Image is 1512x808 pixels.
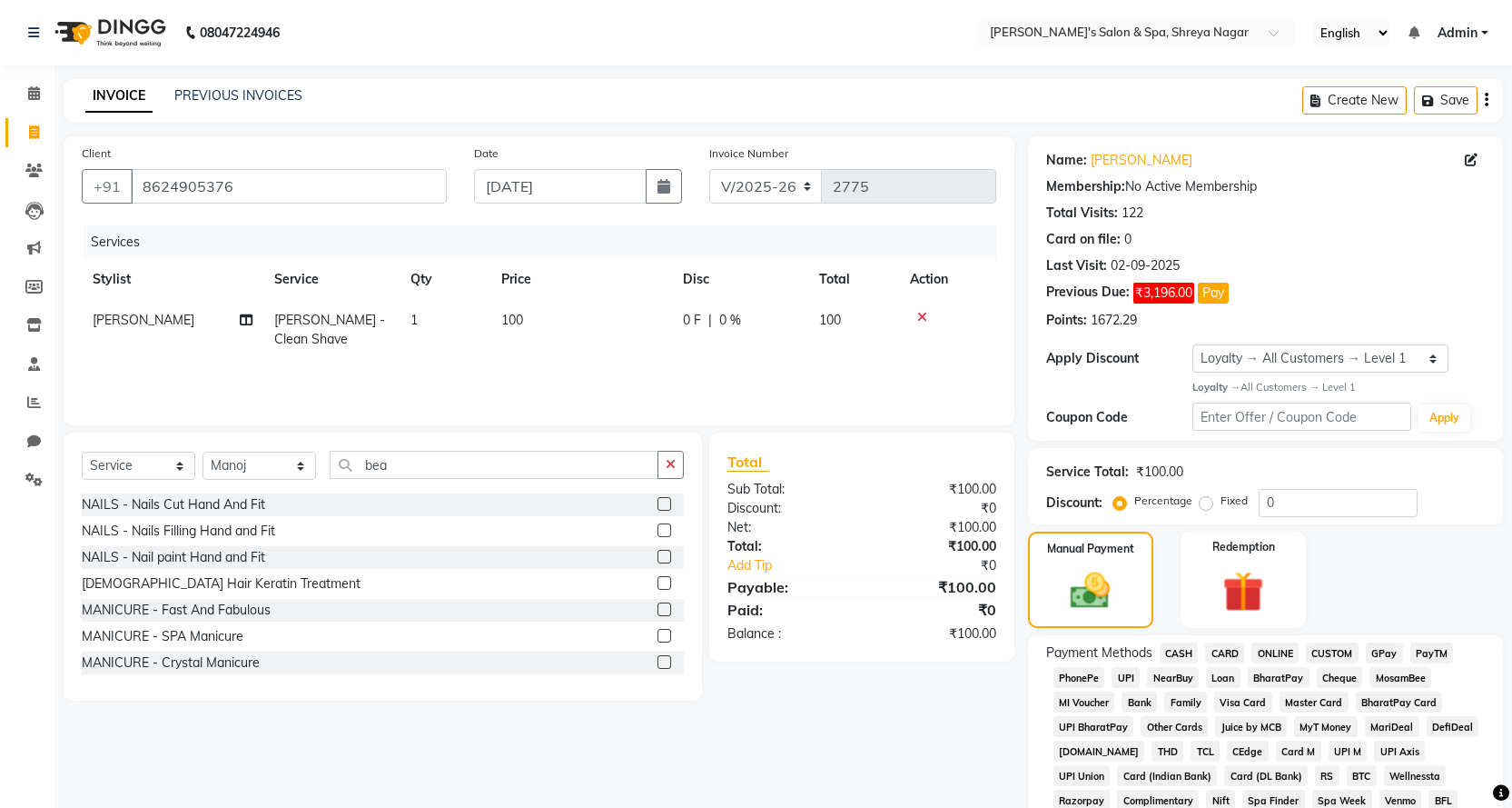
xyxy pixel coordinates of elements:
span: ₹3,196.00 [1133,283,1194,304]
th: Service [263,259,400,300]
span: BharatPay [1248,667,1309,688]
th: Total [808,259,899,300]
div: ₹0 [886,556,1010,575]
strong: Loyalty → [1192,381,1240,394]
span: UPI Axis [1374,741,1425,762]
div: Total Visits: [1046,204,1118,223]
button: +91 [82,169,133,204]
input: Search or Scan [330,451,658,479]
span: 1 [410,312,418,328]
input: Search by Name/Mobile/Email/Code [131,169,447,204]
img: _cash.svg [1058,568,1122,613]
span: Card (DL Bank) [1224,765,1308,786]
label: Invoice Number [709,145,788,162]
button: Pay [1198,283,1229,304]
th: Price [490,259,672,300]
span: 0 % [719,311,741,330]
span: BharatPay Card [1356,692,1443,713]
input: Enter Offer / Coupon Code [1192,403,1412,431]
div: No Active Membership [1046,177,1485,196]
div: All Customers → Level 1 [1192,380,1485,395]
img: logo [46,7,171,58]
th: Action [899,259,996,300]
span: Visa Card [1214,692,1272,713]
label: Redemption [1212,539,1275,555]
div: 02-09-2025 [1111,256,1180,275]
div: Total: [714,537,862,556]
span: Total [727,453,769,472]
div: Net: [714,518,862,537]
span: MariDeal [1365,716,1419,737]
div: Paid: [714,599,862,621]
span: Payment Methods [1046,643,1152,663]
div: Points: [1046,311,1087,330]
div: ₹100.00 [862,537,1010,556]
span: ONLINE [1251,643,1299,663]
div: Discount: [1046,494,1102,513]
div: Services [84,225,1010,259]
label: Date [474,145,499,162]
span: Loan [1206,667,1240,688]
span: BTC [1347,765,1377,786]
th: Stylist [82,259,263,300]
div: Previous Due: [1046,283,1130,304]
span: DefiDeal [1427,716,1479,737]
div: 122 [1122,204,1143,223]
span: 0 F [683,311,701,330]
span: CUSTOM [1306,643,1359,663]
div: 0 [1124,230,1132,249]
span: Master Card [1280,692,1349,713]
button: Create New [1302,86,1407,115]
div: Name: [1046,151,1087,170]
span: CASH [1160,643,1199,663]
a: Add Tip [714,556,886,575]
div: MANICURE - Fast And Fabulous [82,601,271,620]
span: CEdge [1227,741,1269,762]
div: ₹0 [862,599,1010,621]
div: [DEMOGRAPHIC_DATA] Hair Keratin Treatment [82,574,361,594]
div: ₹100.00 [862,480,1010,499]
span: TCL [1191,741,1220,762]
span: THD [1151,741,1183,762]
div: Card on file: [1046,230,1121,249]
div: ₹0 [862,499,1010,518]
div: 1672.29 [1091,311,1137,330]
span: MyT Money [1294,716,1358,737]
span: 100 [501,312,523,328]
span: [PERSON_NAME] [93,312,194,328]
div: Apply Discount [1046,349,1192,368]
div: ₹100.00 [862,624,1010,643]
span: Other Cards [1141,716,1208,737]
span: Wellnessta [1384,765,1447,786]
label: Client [82,145,111,162]
div: Balance : [714,624,862,643]
a: PREVIOUS INVOICES [174,87,302,104]
button: Apply [1418,404,1470,432]
th: Disc [672,259,808,300]
span: Family [1164,692,1207,713]
div: NAILS - Nails Filling Hand and Fit [82,522,275,541]
span: [DOMAIN_NAME] [1053,741,1145,762]
span: GPay [1366,643,1403,663]
span: UPI M [1329,741,1368,762]
th: Qty [400,259,490,300]
span: UPI Union [1053,765,1111,786]
span: [PERSON_NAME] - Clean Shave [274,312,385,347]
div: ₹100.00 [862,518,1010,537]
span: Juice by MCB [1215,716,1287,737]
span: Admin [1438,24,1477,43]
button: Save [1414,86,1477,115]
span: UPI BharatPay [1053,716,1134,737]
span: RS [1315,765,1339,786]
div: Membership: [1046,177,1125,196]
span: Card M [1276,741,1321,762]
a: [PERSON_NAME] [1091,151,1192,170]
span: MI Voucher [1053,692,1115,713]
div: Coupon Code [1046,408,1192,427]
span: CARD [1205,643,1244,663]
b: 08047224946 [200,7,280,58]
div: Last Visit: [1046,256,1107,275]
span: Cheque [1317,667,1363,688]
span: UPI [1112,667,1140,688]
div: NAILS - Nail paint Hand and Fit [82,548,265,567]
